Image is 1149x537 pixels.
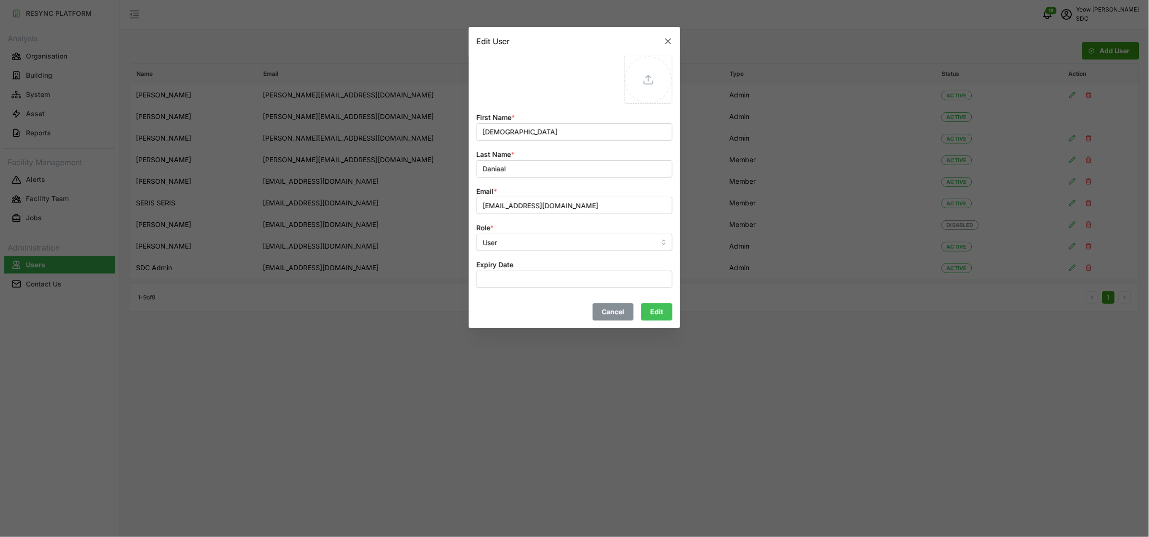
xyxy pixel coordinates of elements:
label: Email [477,186,497,197]
button: Cancel [593,303,634,321]
span: Cancel [602,304,624,320]
label: Last Name [477,149,514,160]
label: Expiry Date [477,260,513,270]
label: Role [477,223,494,233]
h2: Edit User [477,37,510,45]
span: Edit [650,304,663,320]
button: Edit [641,303,672,321]
label: First Name [477,112,515,123]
